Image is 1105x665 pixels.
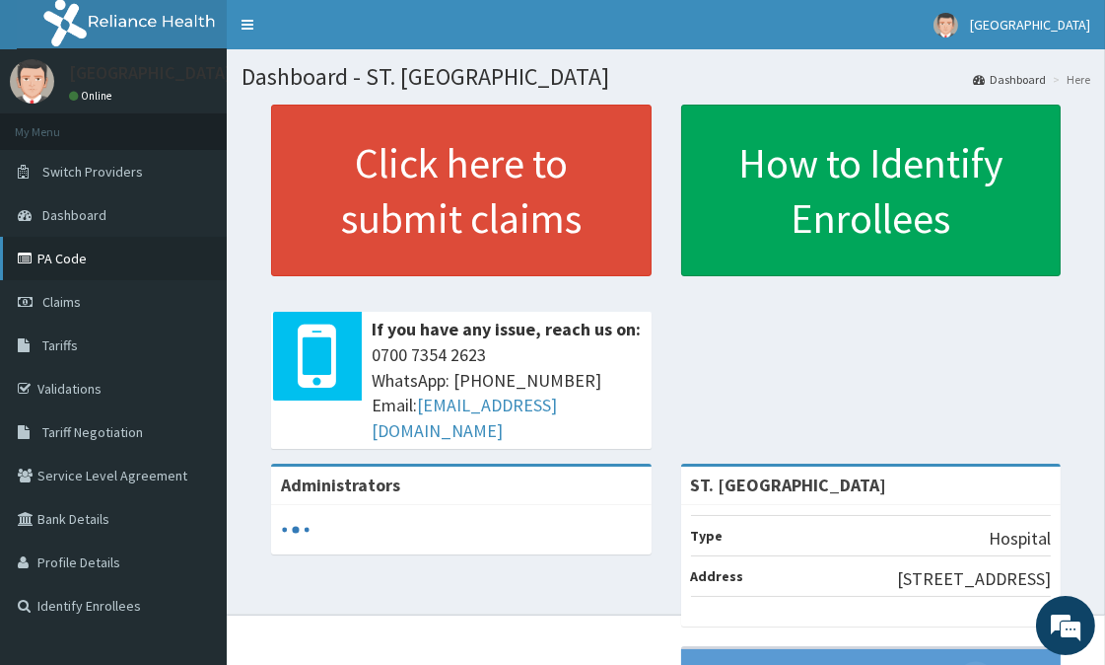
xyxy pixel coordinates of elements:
[42,336,78,354] span: Tariffs
[691,527,724,545] b: Type
[691,567,744,585] b: Address
[281,515,311,545] svg: audio-loading
[42,423,143,441] span: Tariff Negotiation
[42,206,106,224] span: Dashboard
[897,566,1051,592] p: [STREET_ADDRESS]
[372,394,557,442] a: [EMAIL_ADDRESS][DOMAIN_NAME]
[973,71,1046,88] a: Dashboard
[372,318,641,340] b: If you have any issue, reach us on:
[372,342,642,444] span: 0700 7354 2623 WhatsApp: [PHONE_NUMBER] Email:
[42,293,81,311] span: Claims
[281,474,400,496] b: Administrators
[1048,71,1090,88] li: Here
[989,526,1051,552] p: Hospital
[69,64,232,82] p: [GEOGRAPHIC_DATA]
[691,474,887,496] strong: ST. [GEOGRAPHIC_DATA]
[242,64,1090,90] h1: Dashboard - ST. [GEOGRAPHIC_DATA]
[271,105,652,276] a: Click here to submit claims
[933,13,958,37] img: User Image
[42,163,143,181] span: Switch Providers
[10,59,54,104] img: User Image
[970,16,1090,34] span: [GEOGRAPHIC_DATA]
[681,105,1062,276] a: How to Identify Enrollees
[69,89,116,103] a: Online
